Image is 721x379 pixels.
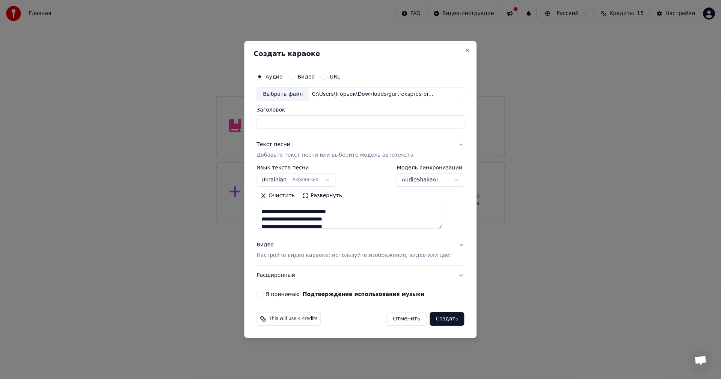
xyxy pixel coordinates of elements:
span: This will use 4 credits [269,316,317,322]
h2: Создать караоке [253,50,467,57]
label: URL [330,74,340,79]
div: Текст песни [256,141,290,149]
div: Текст песниДобавьте текст песни или выберите модель автотекста [256,165,464,235]
label: Язык текста песни [256,165,335,171]
button: Я принимаю [303,291,424,297]
p: Добавьте текст песни или выберите модель автотекста [256,152,413,159]
label: Аудио [265,74,282,79]
button: ВидеоНастройте видео караоке: используйте изображение, видео или цвет [256,236,464,266]
button: Очистить [256,190,299,202]
div: Выбрать файл [257,88,309,101]
button: Текст песниДобавьте текст песни или выберите модель автотекста [256,135,464,165]
button: Отменить [386,312,427,326]
div: C:\Users\Ігорьок\Downloads\gurt-ekspres-pidmanula-pidvela.mp3 [309,91,436,98]
button: Развернуть [299,190,346,202]
button: Расширенный [256,266,464,285]
label: Видео [297,74,315,79]
label: Модель синхронизации [397,165,465,171]
div: Видео [256,242,452,260]
label: Я принимаю [265,291,424,297]
label: Заголовок [256,107,464,113]
p: Настройте видео караоке: используйте изображение, видео или цвет [256,252,452,259]
button: Создать [430,312,464,326]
